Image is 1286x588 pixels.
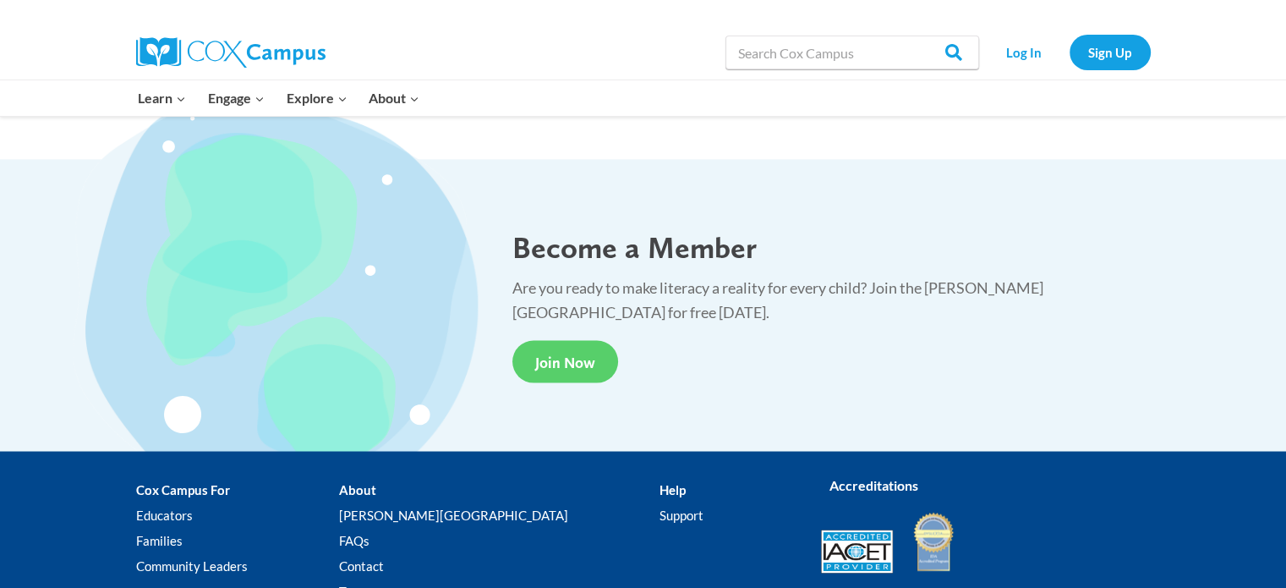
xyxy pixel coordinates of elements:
a: [PERSON_NAME][GEOGRAPHIC_DATA] [339,502,659,527]
img: Cox Campus [136,37,326,68]
span: Become a Member [512,228,757,265]
strong: Accreditations [829,476,918,492]
a: Families [136,527,339,552]
button: Child menu of Explore [276,80,358,116]
a: Contact [339,552,659,578]
a: Join Now [512,340,618,382]
a: FAQs [339,527,659,552]
input: Search Cox Campus [725,36,979,69]
a: Sign Up [1070,35,1151,69]
a: Support [659,502,795,527]
span: Join Now [535,353,595,371]
nav: Primary Navigation [128,80,430,116]
a: Community Leaders [136,552,339,578]
button: Child menu of Learn [128,80,198,116]
img: IDA Accredited [912,510,955,573]
p: Are you ready to make literacy a reality for every child? Join the [PERSON_NAME][GEOGRAPHIC_DATA]... [512,275,1155,324]
button: Child menu of Engage [197,80,276,116]
button: Child menu of About [358,80,430,116]
nav: Secondary Navigation [988,35,1151,69]
a: Log In [988,35,1061,69]
img: Accredited IACET® Provider [821,530,893,573]
a: Educators [136,502,339,527]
